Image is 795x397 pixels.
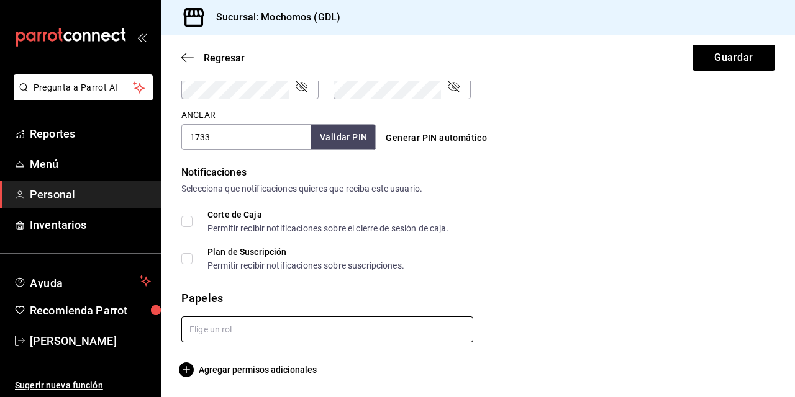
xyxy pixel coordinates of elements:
div: Permitir recibir notificaciones sobre suscripciones. [207,261,404,270]
button: Campo de contraseña [446,79,461,94]
font: Menú [30,158,59,171]
button: Guardar [693,45,775,71]
font: Personal [30,188,75,201]
div: Plan de Suscripción [207,248,404,256]
font: Agregar permisos adicionales [199,365,317,375]
font: Reportes [30,127,75,140]
div: Papeles [181,290,775,306]
font: Recomienda Parrot [30,304,127,317]
button: Pregunta a Parrot AI [14,74,153,100]
div: Notificaciones [181,165,775,180]
input: 3 a 6 dígitos [181,124,311,150]
div: Corte de Caja [207,210,449,219]
button: Validar PIN [311,125,376,150]
span: Pregunta a Parrot AI [34,81,134,94]
div: Selecciona que notificaciones quieres que reciba este usuario. [181,182,775,195]
font: [PERSON_NAME] [30,334,117,347]
h3: Sucursal: Mochomos (GDL) [206,10,340,25]
font: Sugerir nueva función [15,380,103,390]
div: Permitir recibir notificaciones sobre el cierre de sesión de caja. [207,224,449,233]
input: Elige un rol [181,316,473,342]
button: Agregar permisos adicionales [181,362,317,377]
font: Inventarios [30,218,86,231]
button: open_drawer_menu [137,32,147,42]
button: Regresar [181,52,245,64]
label: ANCLAR [181,110,216,119]
button: Generar PIN automático [381,127,492,149]
a: Pregunta a Parrot AI [9,90,153,103]
span: Ayuda [30,274,135,288]
button: Campo de contraseña [294,79,309,94]
span: Regresar [204,52,245,64]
